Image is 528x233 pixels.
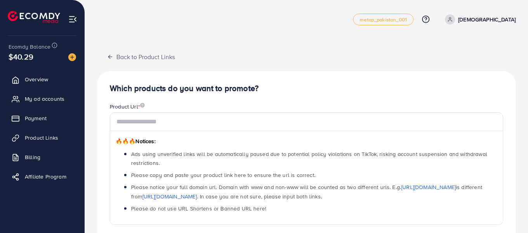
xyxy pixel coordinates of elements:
[401,183,456,191] a: [URL][DOMAIN_NAME]
[131,150,487,167] span: Ads using unverified links will be automatically paused due to potential policy violations on Tik...
[495,198,522,227] iframe: Chat
[9,51,33,62] span: $40.29
[6,130,79,145] a: Product Links
[442,14,516,25] a: [DEMOGRAPHIC_DATA]
[353,14,414,25] a: metap_pakistan_001
[140,103,145,108] img: image
[97,48,185,65] button: Back to Product Links
[6,72,79,87] a: Overview
[131,205,266,212] span: Please do not use URL Shortens or Banned URL here!
[6,169,79,184] a: Affiliate Program
[25,134,58,142] span: Product Links
[9,43,50,51] span: Ecomdy Balance
[116,137,135,145] span: 🔥🔥🔥
[25,95,64,103] span: My ad accounts
[25,173,66,180] span: Affiliate Program
[458,15,516,24] p: [DEMOGRAPHIC_DATA]
[110,84,503,93] h4: Which products do you want to promote?
[25,114,47,122] span: Payment
[110,103,145,110] label: Product Url
[25,75,48,83] span: Overview
[6,91,79,107] a: My ad accounts
[6,149,79,165] a: Billing
[25,153,40,161] span: Billing
[360,17,407,22] span: metap_pakistan_001
[68,53,76,61] img: image
[142,193,197,200] a: [URL][DOMAIN_NAME]
[116,137,156,145] span: Notices:
[8,11,60,23] img: logo
[68,15,77,24] img: menu
[131,183,482,200] span: Please notice your full domain url. Domain with www and non-www will be counted as two different ...
[131,171,315,179] span: Please copy and paste your product link here to ensure the url is correct.
[6,110,79,126] a: Payment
